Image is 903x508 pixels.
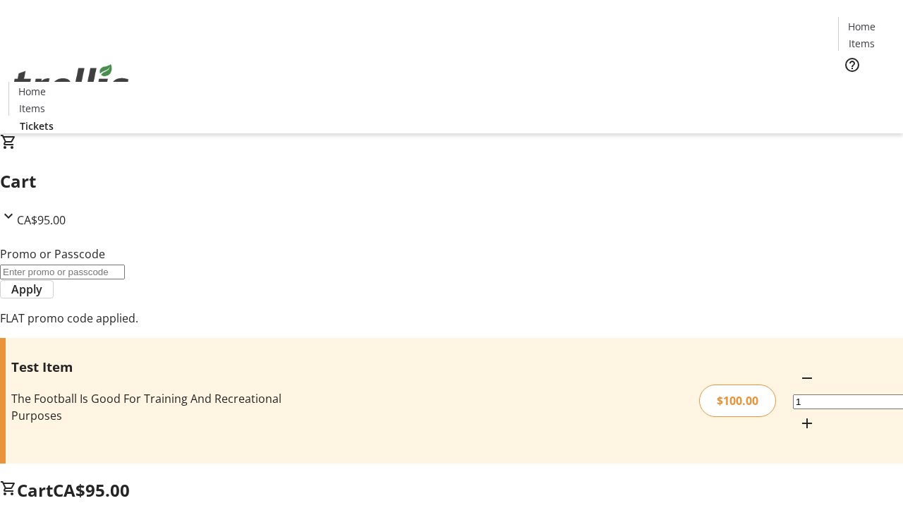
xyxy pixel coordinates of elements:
[8,119,65,133] a: Tickets
[11,390,320,424] div: The Football Is Good For Training And Recreational Purposes
[9,101,54,116] a: Items
[18,84,46,99] span: Home
[9,84,54,99] a: Home
[793,364,821,392] button: Decrement by one
[838,82,895,97] a: Tickets
[849,36,875,51] span: Items
[11,281,42,298] span: Apply
[53,478,130,502] span: CA$95.00
[17,212,66,228] span: CA$95.00
[793,409,821,437] button: Increment by one
[839,36,884,51] a: Items
[11,357,320,377] h3: Test Item
[699,385,776,417] div: $100.00
[838,51,866,79] button: Help
[20,119,54,133] span: Tickets
[849,82,883,97] span: Tickets
[19,101,45,116] span: Items
[848,19,875,34] span: Home
[8,49,134,119] img: Orient E2E Organization 9N6DeoeNRN's Logo
[839,19,884,34] a: Home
